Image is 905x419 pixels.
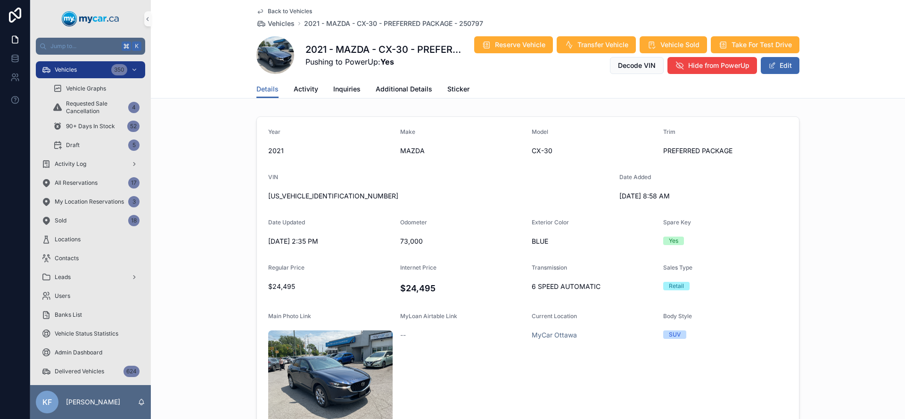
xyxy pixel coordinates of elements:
a: Vehicle Graphs [47,80,145,97]
span: Requested Sale Cancellation [66,100,124,115]
a: 90+ Days In Stock52 [47,118,145,135]
a: Vehicles [256,19,295,28]
span: Main Photo Link [268,312,311,320]
span: Exterior Color [532,219,569,226]
a: Leads [36,269,145,286]
span: MyCar Ottawa [532,330,577,340]
a: Vehicle Status Statistics [36,325,145,342]
span: BLUE [532,237,656,246]
span: Date Updated [268,219,305,226]
div: Retail [669,282,684,290]
span: Regular Price [268,264,304,271]
span: Vehicle Sold [660,40,699,49]
span: 6 SPEED AUTOMATIC [532,282,656,291]
button: Jump to...K [36,38,145,55]
span: [DATE] 8:58 AM [619,191,744,201]
strong: Yes [380,57,394,66]
span: Delivered Vehicles [55,368,104,375]
span: Transmission [532,264,567,271]
span: Year [268,128,280,135]
span: Details [256,84,279,94]
span: Vehicle Status Statistics [55,330,118,337]
span: Back to Vehicles [268,8,312,15]
span: Users [55,292,70,300]
a: Sticker [447,81,469,99]
span: Odometer [400,219,427,226]
div: scrollable content [30,55,151,385]
span: Locations [55,236,81,243]
span: Model [532,128,548,135]
h1: 2021 - MAZDA - CX-30 - PREFERRED PACKAGE - 250797 [305,43,466,56]
span: Vehicles [55,66,77,74]
span: 73,000 [400,237,525,246]
a: Delivered Vehicles624 [36,363,145,380]
a: Requested Sale Cancellation4 [47,99,145,116]
a: Details [256,81,279,99]
div: SUV [669,330,681,339]
span: PREFERRED PACKAGE [663,146,788,156]
span: Sales Type [663,264,692,271]
span: Vehicles [268,19,295,28]
div: 350 [111,64,127,75]
span: MyLoan Airtable Link [400,312,457,320]
img: App logo [62,11,119,26]
span: KF [42,396,52,408]
span: All Reservations [55,179,98,187]
div: 4 [128,102,140,113]
span: Sold [55,217,66,224]
span: VIN [268,173,278,181]
a: Admin Dashboard [36,344,145,361]
span: $24,495 [268,282,393,291]
a: Inquiries [333,81,361,99]
h4: $24,495 [400,282,525,295]
a: 2021 - MAZDA - CX-30 - PREFERRED PACKAGE - 250797 [304,19,483,28]
a: Activity [294,81,318,99]
span: Inquiries [333,84,361,94]
span: Pushing to PowerUp: [305,56,466,67]
a: Banks List [36,306,145,323]
span: Date Added [619,173,651,181]
button: Transfer Vehicle [557,36,636,53]
div: 17 [128,177,140,189]
button: Edit [761,57,799,74]
a: Activity Log [36,156,145,173]
button: Hide from PowerUp [667,57,757,74]
div: 624 [123,366,140,377]
span: -- [400,330,406,340]
div: 52 [127,121,140,132]
span: Sticker [447,84,469,94]
button: Take For Test Drive [711,36,799,53]
span: Current Location [532,312,577,320]
a: Contacts [36,250,145,267]
span: K [133,42,140,50]
span: Jump to... [50,42,118,50]
span: [US_VEHICLE_IDENTIFICATION_NUMBER] [268,191,612,201]
button: Vehicle Sold [640,36,707,53]
span: Decode VIN [618,61,656,70]
span: Activity [294,84,318,94]
a: Additional Details [376,81,432,99]
span: [DATE] 2:35 PM [268,237,393,246]
span: Admin Dashboard [55,349,102,356]
span: Trim [663,128,675,135]
div: 18 [128,215,140,226]
a: Locations [36,231,145,248]
span: Make [400,128,415,135]
span: Body Style [663,312,692,320]
button: Reserve Vehicle [474,36,553,53]
span: Additional Details [376,84,432,94]
div: 3 [128,196,140,207]
span: Leads [55,273,71,281]
a: Sold18 [36,212,145,229]
span: CX-30 [532,146,656,156]
span: Activity Log [55,160,86,168]
a: My Location Reservations3 [36,193,145,210]
p: [PERSON_NAME] [66,397,120,407]
div: 5 [128,140,140,151]
button: Decode VIN [610,57,664,74]
span: Take For Test Drive [732,40,792,49]
span: 2021 [268,146,393,156]
span: Vehicle Graphs [66,85,106,92]
span: Banks List [55,311,82,319]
